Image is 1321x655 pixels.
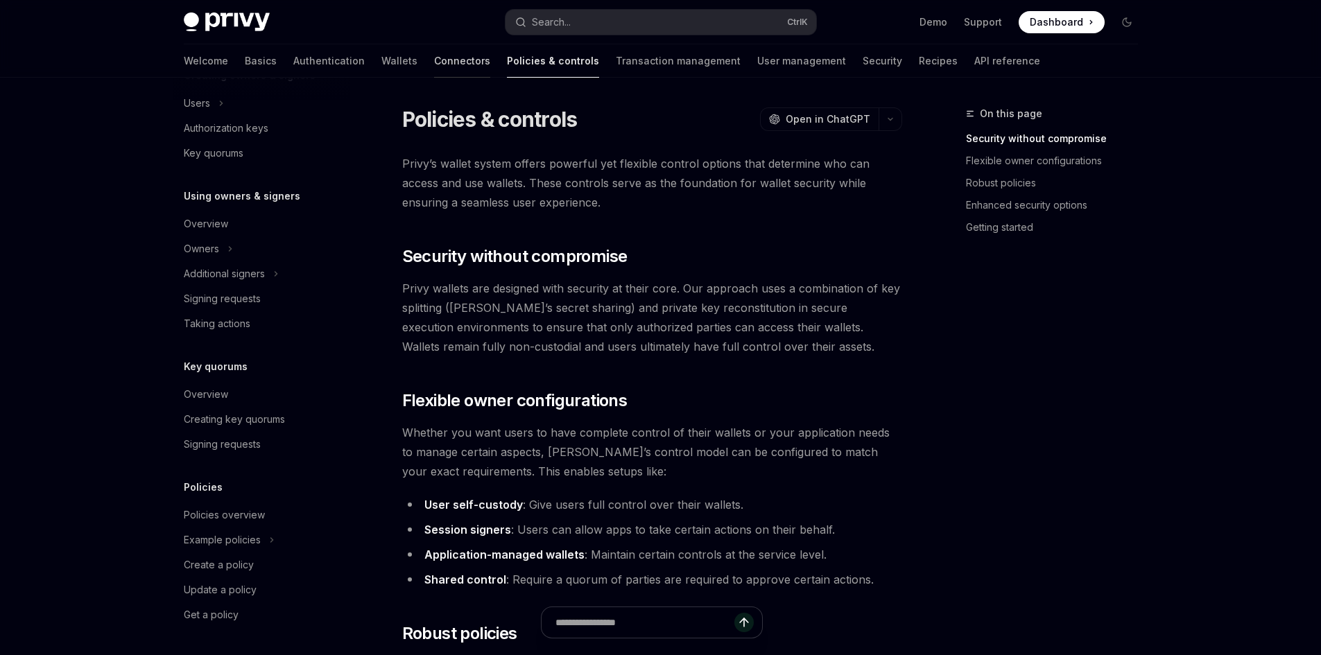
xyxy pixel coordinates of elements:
[173,407,350,432] a: Creating key quorums
[402,423,902,481] span: Whether you want users to have complete control of their wallets or your application needs to man...
[184,557,254,573] div: Create a policy
[1019,11,1105,33] a: Dashboard
[760,107,879,131] button: Open in ChatGPT
[1116,11,1138,33] button: Toggle dark mode
[173,116,350,141] a: Authorization keys
[184,145,243,161] div: Key quorums
[966,194,1149,216] a: Enhanced security options
[757,44,846,78] a: User management
[184,582,257,598] div: Update a policy
[974,44,1040,78] a: API reference
[980,105,1042,122] span: On this page
[966,150,1149,172] a: Flexible owner configurations
[173,503,350,527] a: Policies overview
[184,315,250,332] div: Taking actions
[1030,15,1083,29] span: Dashboard
[184,12,270,32] img: dark logo
[402,107,578,132] h1: Policies & controls
[919,15,947,29] a: Demo
[184,216,228,232] div: Overview
[184,606,239,623] div: Get a policy
[173,577,350,602] a: Update a policy
[245,44,277,78] a: Basics
[424,573,506,586] strong: Shared control
[184,386,228,403] div: Overview
[184,120,268,137] div: Authorization keys
[184,290,261,307] div: Signing requests
[402,495,902,514] li: : Give users full control over their wallets.
[402,390,628,412] span: Flexible owner configurations
[173,286,350,311] a: Signing requests
[402,245,628,268] span: Security without compromise
[434,44,490,78] a: Connectors
[184,241,219,257] div: Owners
[964,15,1002,29] a: Support
[184,507,265,523] div: Policies overview
[184,188,300,204] h5: Using owners & signers
[919,44,958,78] a: Recipes
[173,552,350,577] a: Create a policy
[184,265,265,282] div: Additional signers
[424,498,523,512] strong: User self-custody
[173,382,350,407] a: Overview
[506,10,816,35] button: Search...CtrlK
[402,520,902,539] li: : Users can allow apps to take certain actions on their behalf.
[184,479,223,496] h5: Policies
[966,128,1149,150] a: Security without compromise
[173,602,350,627] a: Get a policy
[184,532,261,548] div: Example policies
[507,44,599,78] a: Policies & controls
[293,44,365,78] a: Authentication
[184,358,248,375] h5: Key quorums
[173,432,350,457] a: Signing requests
[787,17,808,28] span: Ctrl K
[424,548,585,561] strong: Application-managed wallets
[786,112,870,126] span: Open in ChatGPT
[402,154,902,212] span: Privy’s wallet system offers powerful yet flexible control options that determine who can access ...
[734,613,754,632] button: Send message
[402,545,902,564] li: : Maintain certain controls at the service level.
[966,172,1149,194] a: Robust policies
[424,523,511,536] strong: Session signers
[402,279,902,356] span: Privy wallets are designed with security at their core. Our approach uses a combination of key sp...
[381,44,417,78] a: Wallets
[173,211,350,236] a: Overview
[863,44,902,78] a: Security
[184,436,261,453] div: Signing requests
[184,95,210,112] div: Users
[532,14,571,30] div: Search...
[184,411,285,428] div: Creating key quorums
[966,216,1149,238] a: Getting started
[402,570,902,589] li: : Require a quorum of parties are required to approve certain actions.
[184,44,228,78] a: Welcome
[616,44,741,78] a: Transaction management
[173,141,350,166] a: Key quorums
[173,311,350,336] a: Taking actions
